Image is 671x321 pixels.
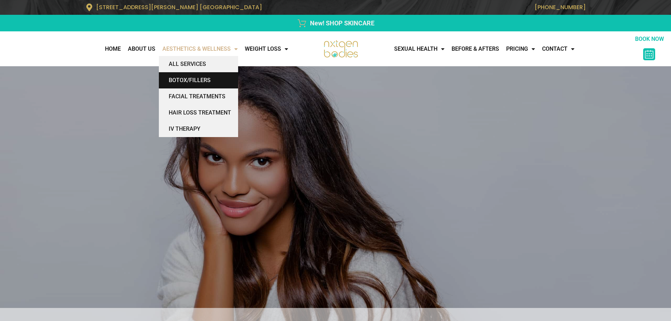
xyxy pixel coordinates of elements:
a: HAIR LOSS Treatment [159,105,238,121]
nav: Menu [391,42,632,56]
a: IV Therapy [159,121,238,137]
a: Sexual Health [391,42,448,56]
a: Before & Afters [448,42,503,56]
p: [PHONE_NUMBER] [339,4,586,11]
a: BOTOX/FILLERS [159,72,238,88]
a: Home [101,42,124,56]
a: WEIGHT LOSS [241,42,292,56]
nav: Menu [4,42,292,56]
a: FACIAL TREATMENTS [159,88,238,105]
span: New! SHOP SKINCARE [308,18,374,28]
a: All Services [159,56,238,72]
a: About Us [124,42,159,56]
a: Pricing [503,42,539,56]
ul: AESTHETICS & WELLNESS [159,56,238,137]
a: New! SHOP SKINCARE [86,18,586,28]
p: BOOK NOW [632,35,667,43]
a: AESTHETICS & WELLNESS [159,42,241,56]
a: CONTACT [539,42,578,56]
span: [STREET_ADDRESS][PERSON_NAME] [GEOGRAPHIC_DATA] [96,3,262,11]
